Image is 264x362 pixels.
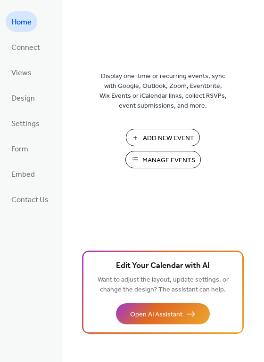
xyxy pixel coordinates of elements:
a: Embed [6,164,41,184]
span: Open AI Assistant [130,310,182,320]
span: Contact Us [11,193,49,208]
span: Manage Events [142,156,195,165]
span: Connect [11,40,40,55]
span: Views [11,66,32,81]
a: Views [6,62,37,83]
span: Want to adjust the layout, update settings, or change the design? The assistant can help. [98,274,229,296]
a: Form [6,138,34,159]
span: Edit Your Calendar with AI [116,260,210,273]
a: Settings [6,113,45,134]
span: Form [11,142,28,157]
button: Open AI Assistant [116,303,210,324]
button: Add New Event [126,129,200,146]
span: Display one-time or recurring events, sync with Google, Outlook, Zoom, Eventbrite, Wix Events or ... [99,71,227,111]
span: Embed [11,167,35,182]
a: Design [6,87,41,108]
span: Home [11,15,32,30]
span: Add New Event [143,134,194,143]
span: Settings [11,117,40,132]
button: Manage Events [125,151,201,168]
a: Contact Us [6,189,54,210]
span: Design [11,91,35,106]
a: Home [6,11,37,32]
a: Connect [6,37,46,57]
